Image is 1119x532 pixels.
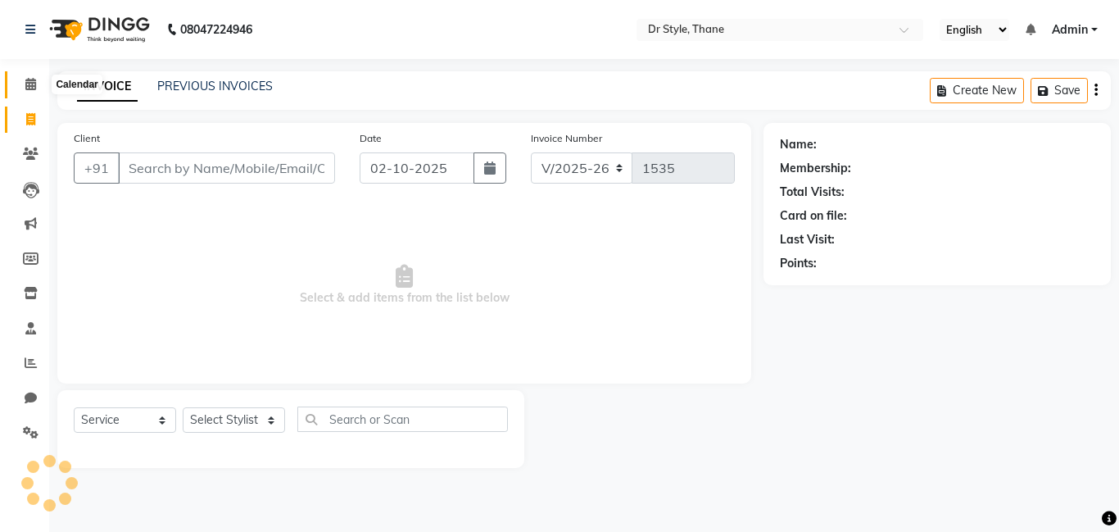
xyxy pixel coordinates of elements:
[780,184,845,201] div: Total Visits:
[42,7,154,52] img: logo
[52,75,102,94] div: Calendar
[780,255,817,272] div: Points:
[180,7,252,52] b: 08047224946
[157,79,273,93] a: PREVIOUS INVOICES
[118,152,335,184] input: Search by Name/Mobile/Email/Code
[531,131,602,146] label: Invoice Number
[1052,21,1088,39] span: Admin
[74,203,735,367] span: Select & add items from the list below
[360,131,382,146] label: Date
[930,78,1024,103] button: Create New
[780,231,835,248] div: Last Visit:
[1031,78,1088,103] button: Save
[780,136,817,153] div: Name:
[74,152,120,184] button: +91
[74,131,100,146] label: Client
[297,407,508,432] input: Search or Scan
[780,160,851,177] div: Membership:
[780,207,847,225] div: Card on file:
